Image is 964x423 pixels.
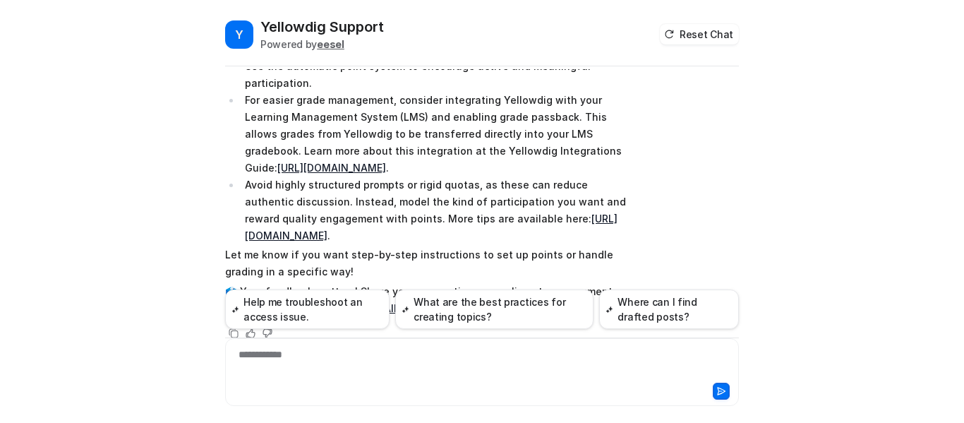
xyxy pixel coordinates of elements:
b: eesel [317,38,344,50]
p: Let me know if you want step-by-step instructions to set up points or handle grading in a specifi... [225,246,638,280]
li: Avoid highly structured prompts or rigid quotas, as these can reduce authentic discussion. Instea... [241,177,638,244]
li: For easier grade management, consider integrating Yellowdig with your Learning Management System ... [241,92,638,177]
p: 🗳️ Your feedback matters! Share your suggestions, compliments, or comments about Knowbot here: [225,283,638,317]
a: [URL][DOMAIN_NAME] [277,162,386,174]
li: Use the automatic point system to encourage active and meaningful participation. [241,58,638,92]
h2: Yellowdig Support [260,17,384,37]
span: Y [225,20,253,49]
a: [URL][DOMAIN_NAME] [245,213,617,242]
button: Where can I find drafted posts? [599,290,739,329]
button: What are the best practices for creating topics? [395,290,594,329]
div: Powered by [260,37,384,52]
button: Reset Chat [660,24,739,44]
button: Help me troubleshoot an access issue. [225,290,390,329]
